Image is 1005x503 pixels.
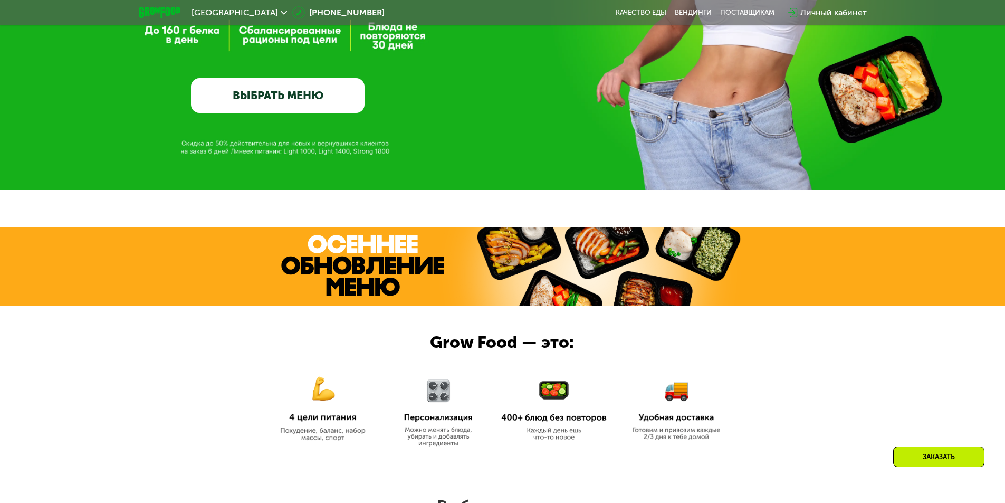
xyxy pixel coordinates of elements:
[192,8,278,17] span: [GEOGRAPHIC_DATA]
[800,6,867,19] div: Личный кабинет
[675,8,712,17] a: Вендинги
[430,330,598,355] div: Grow Food — это:
[893,447,984,467] div: Заказать
[616,8,666,17] a: Качество еды
[292,6,385,19] a: [PHONE_NUMBER]
[191,78,365,113] a: ВЫБРАТЬ МЕНЮ
[720,8,774,17] div: поставщикам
